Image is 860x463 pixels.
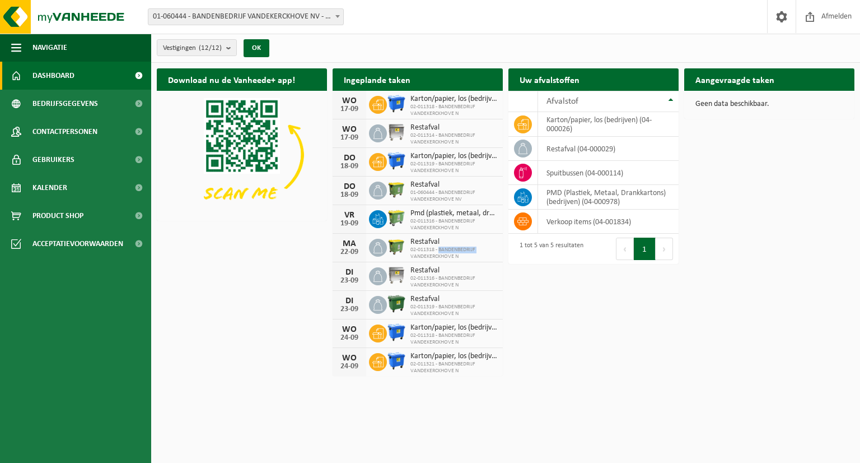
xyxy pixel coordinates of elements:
[410,304,497,317] span: 02-011319 - BANDENBEDRIJF VANDEKERCKHOVE N
[695,100,843,108] p: Geen data beschikbaar.
[410,132,497,146] span: 02-011314 - BANDENBEDRIJF VANDEKERCKHOVE N
[514,237,583,261] div: 1 tot 5 van 5 resultaten
[338,325,361,334] div: WO
[333,68,422,90] h2: Ingeplande taken
[32,34,67,62] span: Navigatie
[338,211,361,220] div: VR
[338,239,361,248] div: MA
[338,154,361,163] div: DO
[338,191,361,199] div: 18-09
[410,275,497,289] span: 02-011316 - BANDENBEDRIJF VANDEKERCKHOVE N
[538,137,679,161] td: restafval (04-000029)
[410,352,497,361] span: Karton/papier, los (bedrijven)
[546,97,578,106] span: Afvalstof
[338,182,361,191] div: DO
[410,189,497,203] span: 01-060444 - BANDENBEDRIJF VANDEKERCKHOVE NV
[338,220,361,228] div: 19-09
[163,40,222,57] span: Vestigingen
[32,146,74,174] span: Gebruikers
[338,305,361,313] div: 23-09
[338,363,361,371] div: 24-09
[338,334,361,342] div: 24-09
[410,238,497,247] span: Restafval
[410,104,497,117] span: 02-011318 - BANDENBEDRIJF VANDEKERCKHOVE N
[410,323,497,332] span: Karton/papier, los (bedrijven)
[538,161,679,185] td: spuitbussen (04-000114)
[410,123,497,132] span: Restafval
[338,354,361,363] div: WO
[32,174,67,202] span: Kalender
[538,210,679,234] td: verkoop items (04-001834)
[32,202,83,230] span: Product Shop
[538,112,679,137] td: karton/papier, los (bedrijven) (04-000026)
[684,68,786,90] h2: Aangevraagde taken
[244,39,269,57] button: OK
[634,238,656,260] button: 1
[157,91,327,219] img: Download de VHEPlus App
[387,351,406,371] img: WB-1100-HPE-BE-01
[387,266,406,285] img: WB-1100-GAL-GY-02
[338,297,361,305] div: DI
[387,294,406,313] img: WB-1100-HPE-GN-01
[148,8,344,25] span: 01-060444 - BANDENBEDRIJF VANDEKERCKHOVE NV - HARELBEKE
[387,151,406,170] img: WB-1100-HPE-BE-01
[387,323,406,342] img: WB-1100-HPE-BE-04
[410,218,497,231] span: 02-011316 - BANDENBEDRIJF VANDEKERCKHOVE N
[410,95,497,104] span: Karton/papier, los (bedrijven)
[656,238,673,260] button: Next
[410,152,497,161] span: Karton/papier, los (bedrijven)
[338,163,361,170] div: 18-09
[338,248,361,256] div: 22-09
[199,44,222,52] count: (12/12)
[338,134,361,142] div: 17-09
[410,180,497,189] span: Restafval
[338,96,361,105] div: WO
[387,209,406,228] img: WB-0660-HPE-GN-50
[508,68,591,90] h2: Uw afvalstoffen
[338,277,361,285] div: 23-09
[387,237,406,256] img: WB-1100-HPE-GN-50
[387,123,406,142] img: WB-1100-GAL-GY-02
[148,9,343,25] span: 01-060444 - BANDENBEDRIJF VANDEKERCKHOVE NV - HARELBEKE
[32,62,74,90] span: Dashboard
[32,118,97,146] span: Contactpersonen
[410,295,497,304] span: Restafval
[616,238,634,260] button: Previous
[157,68,306,90] h2: Download nu de Vanheede+ app!
[338,105,361,113] div: 17-09
[387,94,406,113] img: WB-1100-HPE-BE-04
[32,90,98,118] span: Bedrijfsgegevens
[157,39,237,56] button: Vestigingen(12/12)
[410,161,497,174] span: 02-011319 - BANDENBEDRIJF VANDEKERCKHOVE N
[338,125,361,134] div: WO
[410,247,497,260] span: 02-011318 - BANDENBEDRIJF VANDEKERCKHOVE N
[32,230,123,258] span: Acceptatievoorwaarden
[410,361,497,374] span: 02-011321 - BANDENBEDRIJF VANDEKERCKHOVE N
[538,185,679,210] td: PMD (Plastiek, Metaal, Drankkartons) (bedrijven) (04-000978)
[410,209,497,218] span: Pmd (plastiek, metaal, drankkartons) (bedrijven)
[387,180,406,199] img: WB-1100-HPE-GN-50
[410,266,497,275] span: Restafval
[338,268,361,277] div: DI
[410,332,497,346] span: 02-011318 - BANDENBEDRIJF VANDEKERCKHOVE N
